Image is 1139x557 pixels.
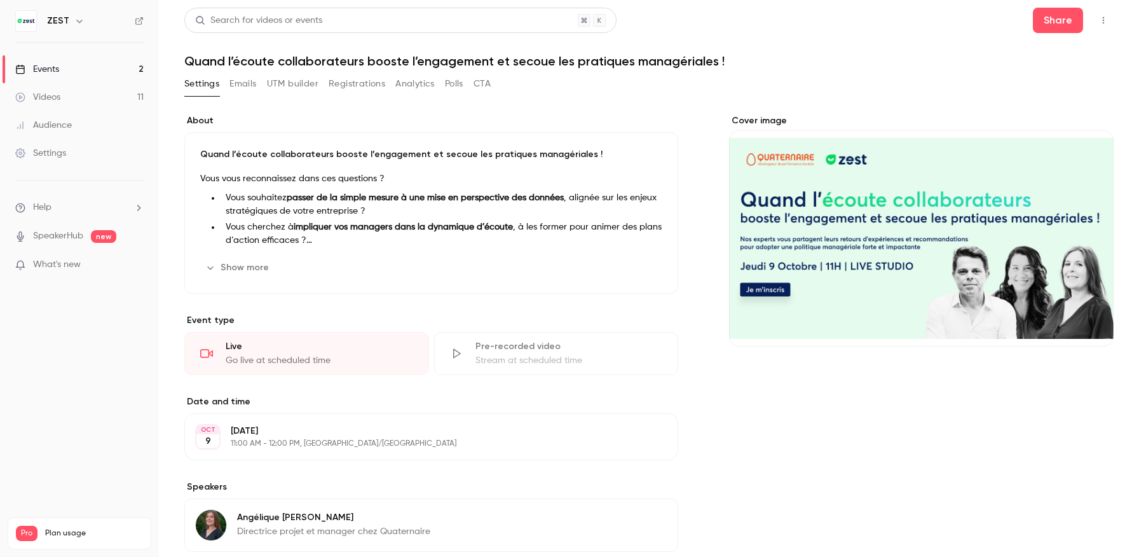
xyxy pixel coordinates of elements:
[33,201,51,214] span: Help
[237,511,430,524] p: Angélique [PERSON_NAME]
[47,15,69,27] h6: ZEST
[231,439,611,449] p: 11:00 AM - 12:00 PM, [GEOGRAPHIC_DATA]/[GEOGRAPHIC_DATA]
[196,510,226,540] img: Angélique David
[15,147,66,160] div: Settings
[1033,8,1083,33] button: Share
[434,332,679,375] div: Pre-recorded videoStream at scheduled time
[474,74,491,94] button: CTA
[237,525,430,538] p: Directrice projet et manager chez Quaternaire
[15,201,144,214] li: help-dropdown-opener
[221,221,662,247] li: Vous cherchez à , à les former pour animer des plans d’action efficaces ?
[294,223,513,231] strong: impliquer vos managers dans la dynamique d’écoute
[229,74,256,94] button: Emails
[45,528,143,539] span: Plan usage
[267,74,318,94] button: UTM builder
[15,119,72,132] div: Audience
[226,340,413,353] div: Live
[196,425,219,434] div: OCT
[184,314,678,327] p: Event type
[475,354,663,367] div: Stream at scheduled time
[184,332,429,375] div: LiveGo live at scheduled time
[16,526,38,541] span: Pro
[195,14,322,27] div: Search for videos or events
[395,74,435,94] button: Analytics
[475,340,663,353] div: Pre-recorded video
[729,114,1114,347] section: Cover image
[200,258,276,278] button: Show more
[15,63,59,76] div: Events
[15,91,60,104] div: Videos
[200,171,662,186] p: Vous vous reconnaissez dans ces questions ?
[445,74,463,94] button: Polls
[184,499,678,552] div: Angélique DavidAngélique [PERSON_NAME]Directrice projet et manager chez Quaternaire
[200,148,662,161] p: Quand l’écoute collaborateurs booste l’engagement et secoue les pratiques managériales !
[221,191,662,218] li: Vous souhaitez , alignée sur les enjeux stratégiques de votre entreprise ?
[184,53,1114,69] h1: Quand l’écoute collaborateurs booste l’engagement et secoue les pratiques managériales !
[16,11,36,31] img: ZEST
[205,435,211,448] p: 9
[128,259,144,271] iframe: Noticeable Trigger
[184,395,678,408] label: Date and time
[33,258,81,272] span: What's new
[729,114,1114,127] label: Cover image
[33,230,83,243] a: SpeakerHub
[287,193,564,202] strong: passer de la simple mesure à une mise en perspective des données
[184,114,678,127] label: About
[231,425,611,437] p: [DATE]
[226,354,413,367] div: Go live at scheduled time
[329,74,385,94] button: Registrations
[91,230,116,243] span: new
[184,74,219,94] button: Settings
[184,481,678,493] label: Speakers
